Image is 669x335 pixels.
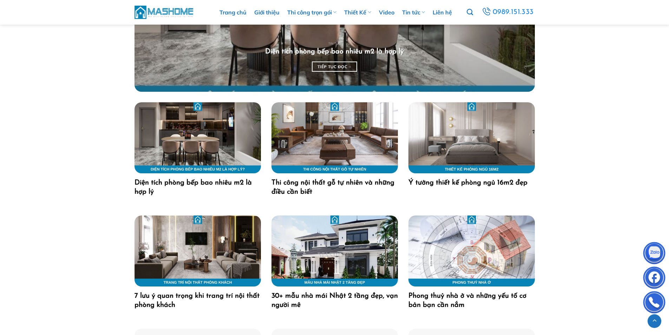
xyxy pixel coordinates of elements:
img: MasHome – Tổng Thầu Thiết Kế Và Xây Nhà Trọn Gói [135,5,194,20]
a: Diện tích phòng bếp bao nhiêu m2 là hợp lý [135,178,261,197]
a: Video [379,2,394,23]
a: Trang chủ [219,2,247,23]
a: 7 lưu ý quan trọng khi trang trí nội thất phòng khách [135,291,261,310]
a: Tin tức [402,2,425,23]
a: Diện tích phòng bếp bao nhiêu m2 là hợp lý [265,47,404,56]
span: → [347,64,352,70]
a: Phong thuỷ nhà ở và những yếu tố cơ bản bạn cần nắm [408,291,535,310]
a: Giới thiệu [254,2,280,23]
img: Facebook [644,268,665,289]
a: Tiếp tục đọc→ [312,62,357,72]
a: Thi công nội thất gỗ tự nhiên và những điều cần biết [271,178,398,197]
img: Phong thuỷ nhà ở và những yếu tố cơ bản bạn cần nắm 35 [408,215,535,286]
a: 30+ mẫu nhà mái Nhật 2 tầng đẹp, vạn người mê [271,291,398,310]
a: Tìm kiếm [467,5,473,20]
img: Phone [644,293,665,314]
a: Thiết Kế [344,2,371,23]
img: 7 lưu ý quan trọng khi trang trí nội thất phòng khách 22 [135,215,261,286]
a: Liên hệ [433,2,452,23]
a: Ý tưởng thiết kế phòng ngủ 16m2 đẹp [408,178,527,187]
a: 0989.151.333 [481,6,535,19]
a: Lên đầu trang [648,314,661,328]
span: 0989.151.333 [492,6,534,18]
p: Tin tức [195,42,475,45]
img: 30+ mẫu nhà mái Nhật 2 tầng đẹp, vạn người mê 24 [271,215,398,286]
img: Zalo [644,244,665,265]
img: Ý tưởng thiết kế phòng ngủ 16m2 đẹp 21 [408,102,535,173]
img: Diện tích phòng bếp bao nhiêu m2 là hợp lý 18 [135,102,261,173]
img: Thi công nội thất gỗ tự nhiên và những điều cần biết 20 [271,102,398,173]
a: Thi công trọn gói [287,2,336,23]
